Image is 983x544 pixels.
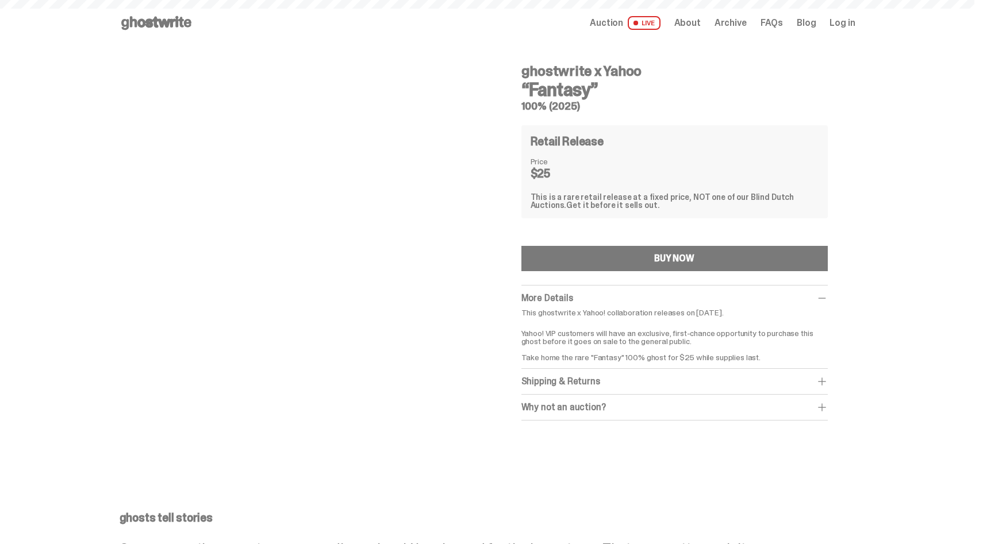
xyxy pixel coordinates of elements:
p: ghosts tell stories [120,512,855,523]
dt: Price [531,157,588,165]
h4: ghostwrite x Yahoo [521,64,828,78]
div: Why not an auction? [521,402,828,413]
button: BUY NOW [521,246,828,271]
dd: $25 [531,168,588,179]
a: About [674,18,701,28]
span: Auction [590,18,623,28]
p: Yahoo! VIP customers will have an exclusive, first-chance opportunity to purchase this ghost befo... [521,321,828,361]
p: This ghostwrite x Yahoo! collaboration releases on [DATE]. [521,308,828,317]
a: Auction LIVE [590,16,660,30]
div: Shipping & Returns [521,376,828,387]
div: BUY NOW [654,254,694,263]
div: This is a rare retail release at a fixed price, NOT one of our Blind Dutch Auctions. [531,193,819,209]
a: Archive [715,18,747,28]
a: Log in [830,18,855,28]
h3: “Fantasy” [521,80,828,99]
h5: 100% (2025) [521,101,828,111]
a: FAQs [761,18,783,28]
h4: Retail Release [531,136,604,147]
span: Get it before it sells out. [566,200,659,210]
span: LIVE [628,16,661,30]
a: Blog [797,18,816,28]
span: More Details [521,292,573,304]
